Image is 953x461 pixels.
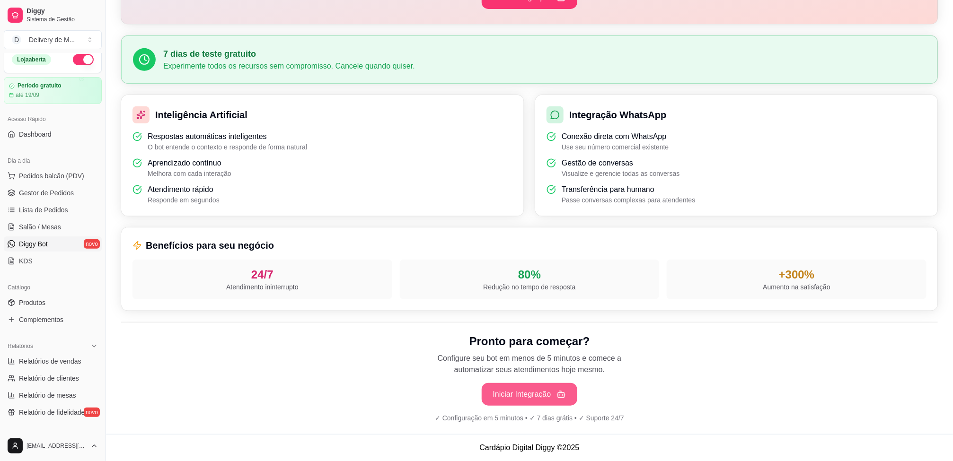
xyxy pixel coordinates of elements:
[4,4,102,26] a: DiggySistema de Gestão
[4,435,102,457] button: [EMAIL_ADDRESS][DOMAIN_NAME]
[562,131,669,142] p: Conexão direta com WhatsApp
[29,35,75,44] div: Delivery de M ...
[106,434,953,461] footer: Cardápio Digital Diggy © 2025
[73,54,94,65] button: Alterar Status
[16,91,39,99] article: até 19/09
[140,267,385,282] div: 24/7
[407,282,652,292] p: Redução no tempo de resposta
[148,157,231,169] p: Aprendizado contínuo
[562,142,669,152] p: Use seu número comercial existente
[19,171,84,181] span: Pedidos balcão (PDV)
[4,388,102,403] a: Relatório de mesas
[19,188,74,198] span: Gestor de Pedidos
[18,82,62,89] article: Período gratuito
[19,298,45,307] span: Produtos
[12,35,21,44] span: D
[674,267,919,282] div: +300%
[132,239,927,252] h3: Benefícios para seu negócio
[148,131,307,142] p: Respostas automáticas inteligentes
[562,195,696,205] p: Passe conversas complexas para atendentes
[4,405,102,420] a: Relatório de fidelidadenovo
[19,205,68,215] span: Lista de Pedidos
[562,184,696,195] p: Transferência para humano
[4,280,102,295] div: Catálogo
[148,142,307,152] p: O bot entende o contexto e responde de forma natural
[19,408,85,417] span: Relatório de fidelidade
[674,282,919,292] p: Aumento na satisfação
[148,184,220,195] p: Atendimento rápido
[26,16,98,23] span: Sistema de Gestão
[19,130,52,139] span: Dashboard
[4,236,102,252] a: Diggy Botnovo
[4,295,102,310] a: Produtos
[140,282,385,292] p: Atendimento ininterrupto
[19,315,63,324] span: Complementos
[4,253,102,269] a: KDS
[19,239,48,249] span: Diggy Bot
[148,195,220,205] p: Responde em segundos
[562,157,680,169] p: Gestão de conversas
[4,185,102,200] a: Gestor de Pedidos
[562,169,680,178] p: Visualize e gerencie todas as conversas
[482,383,578,406] button: Iniciar Integração
[121,334,938,349] h2: Pronto para começar?
[4,153,102,168] div: Dia a dia
[19,222,61,232] span: Salão / Mesas
[26,442,87,450] span: [EMAIL_ADDRESS][DOMAIN_NAME]
[26,7,98,16] span: Diggy
[4,127,102,142] a: Dashboard
[407,267,652,282] div: 80%
[19,374,79,383] span: Relatório de clientes
[148,169,231,178] p: Melhora com cada interação
[4,312,102,327] a: Complementos
[121,413,938,423] p: ✓ Configuração em 5 minutos • ✓ 7 dias grátis • ✓ Suporte 24/7
[12,54,51,65] div: Loja aberta
[19,256,33,266] span: KDS
[4,30,102,49] button: Select a team
[163,61,926,72] p: Experimente todos os recursos sem compromisso. Cancele quando quiser.
[4,354,102,369] a: Relatórios de vendas
[4,77,102,104] a: Período gratuitoaté 19/09
[19,357,81,366] span: Relatórios de vendas
[424,353,635,375] p: Configure seu bot em menos de 5 minutos e comece a automatizar seus atendimentos hoje mesmo.
[4,202,102,217] a: Lista de Pedidos
[4,371,102,386] a: Relatório de clientes
[4,219,102,235] a: Salão / Mesas
[569,108,667,122] h3: Integração WhatsApp
[8,342,33,350] span: Relatórios
[163,47,926,61] h3: 7 dias de teste gratuito
[4,168,102,183] button: Pedidos balcão (PDV)
[19,391,76,400] span: Relatório de mesas
[155,108,247,122] h3: Inteligência Artificial
[4,112,102,127] div: Acesso Rápido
